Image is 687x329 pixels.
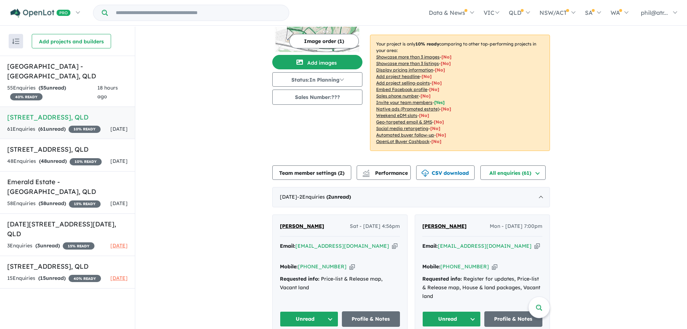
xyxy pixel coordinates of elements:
strong: ( unread) [38,275,66,281]
span: [ No ] [420,93,431,99]
span: [No] [430,126,440,131]
strong: ( unread) [39,85,66,91]
img: line-chart.svg [363,170,369,174]
div: Price-list & Release map, Vacant land [280,275,400,292]
strong: Mobile: [422,263,440,270]
img: sort.svg [12,39,19,44]
span: [DATE] [110,242,128,249]
span: 15 % READY [69,200,101,208]
img: Openlot PRO Logo White [10,9,71,18]
div: 55 Enquir ies [7,84,97,101]
span: [PERSON_NAME] [422,223,467,229]
span: 2 [340,170,343,176]
span: [DATE] [110,158,128,164]
button: All enquiries (61) [480,165,546,180]
button: CSV download [416,165,475,180]
img: download icon [422,170,429,177]
div: 3 Enquir ies [7,242,94,250]
span: 58 [40,200,46,207]
a: [PHONE_NUMBER] [298,263,347,270]
a: [PERSON_NAME] [422,222,467,231]
span: [No] [434,119,444,125]
span: 15 [40,275,46,281]
strong: ( unread) [326,194,351,200]
a: Profile & Notes [484,311,543,327]
a: [EMAIL_ADDRESS][DOMAIN_NAME] [295,243,389,249]
span: Sat - [DATE] 4:56pm [350,222,400,231]
u: Sales phone number [376,93,419,99]
strong: Requested info: [280,276,320,282]
span: [ No ] [422,74,432,79]
u: Display pricing information [376,67,433,73]
span: 18 hours ago [97,85,118,100]
div: 61 Enquir ies [7,125,101,134]
button: Add images [272,55,362,69]
div: 48 Enquir ies [7,157,102,166]
p: Your project is only comparing to other top-performing projects in your area: - - - - - - - - - -... [370,35,550,151]
button: Copy [349,263,355,270]
div: 58 Enquir ies [7,199,101,208]
u: Add project selling-points [376,80,430,86]
button: Unread [280,311,338,327]
strong: ( unread) [39,158,67,164]
span: - 2 Enquir ies [297,194,351,200]
span: [ No ] [435,67,445,73]
a: [EMAIL_ADDRESS][DOMAIN_NAME] [438,243,532,249]
h5: [STREET_ADDRESS] , QLD [7,112,128,122]
u: Native ads (Promoted estate) [376,106,439,112]
span: [ No ] [441,61,451,66]
span: [ Yes ] [434,100,445,105]
span: 3 [37,242,40,249]
strong: Email: [422,243,438,249]
button: Performance [357,165,411,180]
u: Embed Facebook profile [376,87,427,92]
span: [No] [419,113,429,118]
h5: [GEOGRAPHIC_DATA] - [GEOGRAPHIC_DATA] , QLD [7,61,128,81]
span: 2 [328,194,331,200]
span: [No] [436,132,446,138]
u: Weekend eDM slots [376,113,417,118]
button: Status:In Planning [272,72,362,87]
div: [DATE] [272,187,550,207]
span: [PERSON_NAME] [280,223,324,229]
span: phil@atr... [641,9,668,16]
b: 10 % ready [415,41,439,47]
u: Showcase more than 3 images [376,54,440,60]
strong: ( unread) [38,126,66,132]
input: Try estate name, suburb, builder or developer [109,5,287,21]
u: Geo-targeted email & SMS [376,119,432,125]
span: 61 [40,126,46,132]
span: 48 [41,158,47,164]
button: Image order (1) [289,34,359,48]
h5: [DATE][STREET_ADDRESS][DATE] , QLD [7,219,128,239]
span: [DATE] [110,126,128,132]
span: [No] [431,139,441,144]
strong: Email: [280,243,295,249]
button: Unread [422,311,481,327]
u: Automated buyer follow-up [376,132,434,138]
strong: ( unread) [39,200,66,207]
span: 40 % READY [10,93,43,100]
span: Performance [364,170,408,176]
button: Copy [392,242,397,250]
u: Add project headline [376,74,420,79]
span: [DATE] [110,200,128,207]
button: Copy [492,263,497,270]
span: Mon - [DATE] 7:00pm [490,222,542,231]
u: Invite your team members [376,100,432,105]
a: [PHONE_NUMBER] [440,263,489,270]
button: Copy [534,242,540,250]
h5: [STREET_ADDRESS] , QLD [7,144,128,154]
button: Team member settings (2) [272,165,351,180]
strong: Mobile: [280,263,298,270]
u: Showcase more than 3 listings [376,61,439,66]
h5: Emerald Estate - [GEOGRAPHIC_DATA] , QLD [7,177,128,196]
button: Add projects and builders [32,34,111,48]
a: Profile & Notes [342,311,400,327]
span: [No] [441,106,451,112]
button: Sales Number:??? [272,90,362,105]
span: 55 [40,85,46,91]
u: OpenLot Buyer Cashback [376,139,430,144]
strong: ( unread) [35,242,60,249]
span: [ No ] [432,80,442,86]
